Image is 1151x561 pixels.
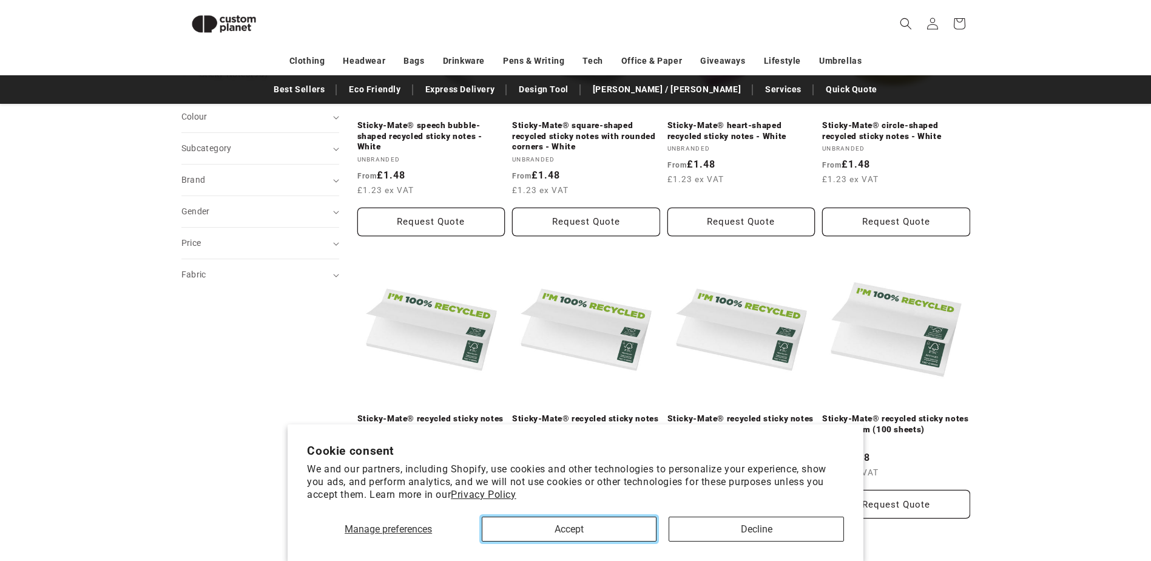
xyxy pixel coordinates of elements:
span: Subcategory [181,143,232,153]
span: Colour [181,112,208,121]
summary: Subcategory (0 selected) [181,133,339,164]
iframe: Chat Widget [948,430,1151,561]
a: Sticky-Mate® recycled sticky notes 127 x 75 mm (50 sheets) [512,413,660,435]
a: Sticky-Mate® recycled sticky notes 127 x 75 mm (25 sheets) [667,413,815,435]
a: Eco Friendly [343,79,407,100]
a: Headwear [343,50,385,72]
a: Drinkware [443,50,485,72]
h2: Cookie consent [307,444,844,458]
summary: Fabric (0 selected) [181,259,339,290]
button: Request Quote [822,208,970,236]
a: Services [759,79,808,100]
a: Bags [403,50,424,72]
a: Sticky-Mate® recycled sticky notes 127 x 75 mm (100 sheets) [357,413,505,435]
a: Quick Quote [820,79,883,100]
summary: Search [893,10,919,37]
a: Sticky-Mate® circle-shaped recycled sticky notes - White [822,120,970,141]
a: Sticky-Mate® heart-shaped recycled sticky notes - White [667,120,815,141]
a: Tech [582,50,603,72]
summary: Colour (0 selected) [181,101,339,132]
a: Lifestyle [764,50,801,72]
a: Sticky-Mate® speech bubble-shaped recycled sticky notes - White [357,120,505,152]
a: Express Delivery [419,79,501,100]
a: Clothing [289,50,325,72]
span: Gender [181,206,210,216]
span: Manage preferences [345,523,432,535]
button: Request Quote [512,208,660,236]
summary: Brand (0 selected) [181,165,339,195]
button: Request Quote [667,208,815,236]
a: Giveaways [700,50,745,72]
a: Design Tool [513,79,575,100]
a: Sticky-Mate® square-shaped recycled sticky notes with rounded corners - White [512,120,660,152]
button: Request Quote [822,490,970,518]
button: Manage preferences [307,517,470,542]
p: We and our partners, including Shopify, use cookies and other technologies to personalize your ex... [307,463,844,501]
a: Umbrellas [819,50,862,72]
span: Fabric [181,270,206,279]
button: Decline [669,517,843,542]
img: Custom Planet [181,5,266,43]
a: Sticky-Mate® recycled sticky notes 100x75 mm (100 sheets) [822,413,970,435]
summary: Price [181,228,339,259]
a: Best Sellers [268,79,331,100]
span: Price [181,238,201,248]
button: Accept [482,517,657,542]
a: Office & Paper [621,50,682,72]
button: Request Quote [357,208,505,236]
summary: Gender (0 selected) [181,196,339,227]
a: Pens & Writing [503,50,564,72]
span: Brand [181,175,206,185]
a: Privacy Policy [451,489,516,500]
a: [PERSON_NAME] / [PERSON_NAME] [587,79,747,100]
